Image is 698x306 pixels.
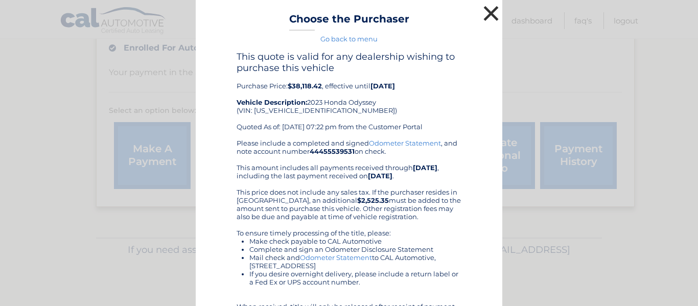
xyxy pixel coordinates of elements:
[249,253,461,270] li: Mail check and to CAL Automotive, [STREET_ADDRESS]
[249,245,461,253] li: Complete and sign an Odometer Disclosure Statement
[320,35,378,43] a: Go back to menu
[237,98,307,106] strong: Vehicle Description:
[237,51,461,74] h4: This quote is valid for any dealership wishing to purchase this vehicle
[481,3,501,23] button: ×
[413,163,437,172] b: [DATE]
[357,196,389,204] b: $2,525.35
[370,82,395,90] b: [DATE]
[249,270,461,286] li: If you desire overnight delivery, please include a return label or a Fed Ex or UPS account number.
[288,82,322,90] b: $38,118.42
[300,253,372,262] a: Odometer Statement
[289,13,409,31] h3: Choose the Purchaser
[368,172,392,180] b: [DATE]
[237,51,461,139] div: Purchase Price: , effective until 2023 Honda Odyssey (VIN: [US_VEHICLE_IDENTIFICATION_NUMBER]) Qu...
[310,147,355,155] b: 44455539531
[249,237,461,245] li: Make check payable to CAL Automotive
[369,139,441,147] a: Odometer Statement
